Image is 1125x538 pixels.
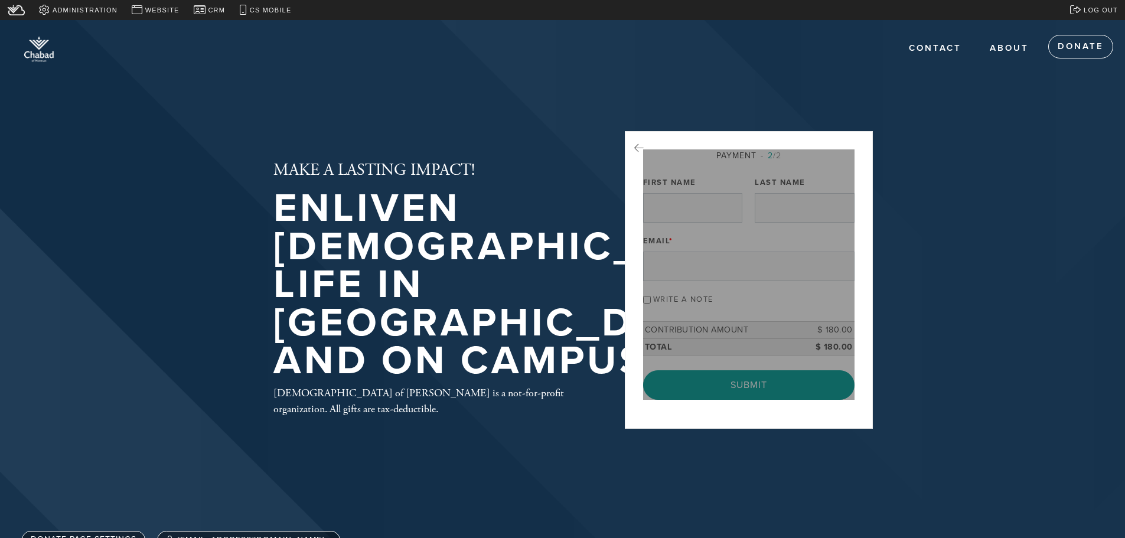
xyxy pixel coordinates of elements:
a: About [981,37,1038,60]
span: CS Mobile [250,5,292,15]
span: Administration [53,5,118,15]
span: CRM [208,5,225,15]
span: Log out [1084,5,1118,15]
span: Website [145,5,180,15]
h1: Enliven [DEMOGRAPHIC_DATA] life in [GEOGRAPHIC_DATA] and on Campus! [273,190,767,380]
h2: MAKE A LASTING IMPACT! [273,161,767,181]
div: [DEMOGRAPHIC_DATA] of [PERSON_NAME] is a not-for-profit organization. All gifts are tax-deductible. [273,385,586,417]
a: Contact [900,37,970,60]
img: of_Norman-whiteTop.png [18,26,60,69]
a: Donate [1048,35,1113,58]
